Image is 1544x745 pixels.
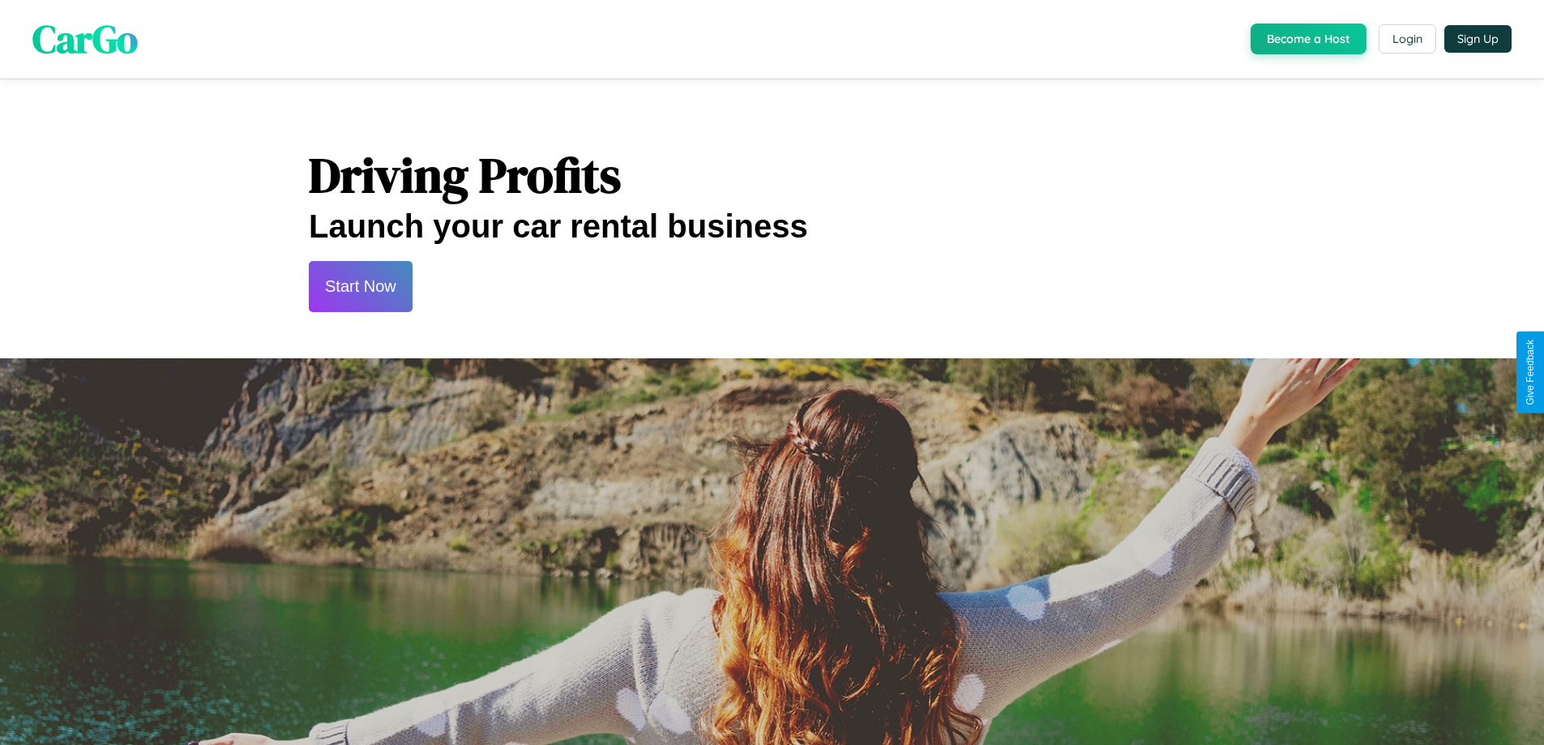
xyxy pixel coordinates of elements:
h1: Driving Profits [309,142,1235,208]
span: CarGo [32,12,138,66]
button: Become a Host [1251,24,1367,54]
button: Start Now [309,261,413,312]
button: Login [1379,24,1436,54]
div: Give Feedback [1525,340,1536,405]
button: Sign Up [1444,25,1512,53]
h2: Launch your car rental business [309,208,1235,245]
